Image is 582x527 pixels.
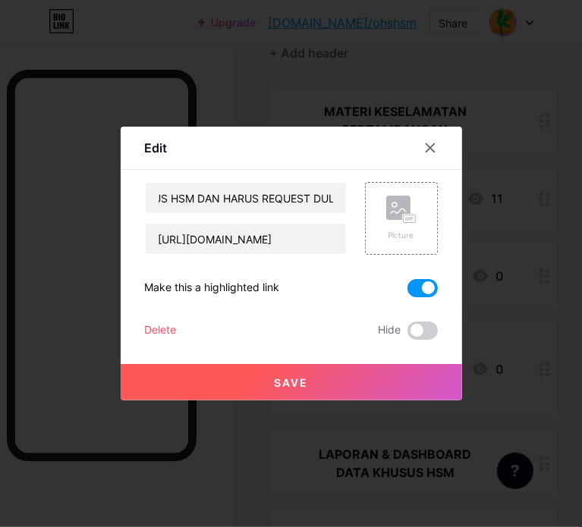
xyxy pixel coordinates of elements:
[146,183,346,213] input: Title
[274,376,308,389] span: Save
[145,139,168,157] div: Edit
[386,230,417,241] div: Picture
[145,279,280,297] div: Make this a highlighted link
[121,364,462,400] button: Save
[146,224,346,254] input: URL
[145,322,177,340] div: Delete
[379,322,401,340] span: Hide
